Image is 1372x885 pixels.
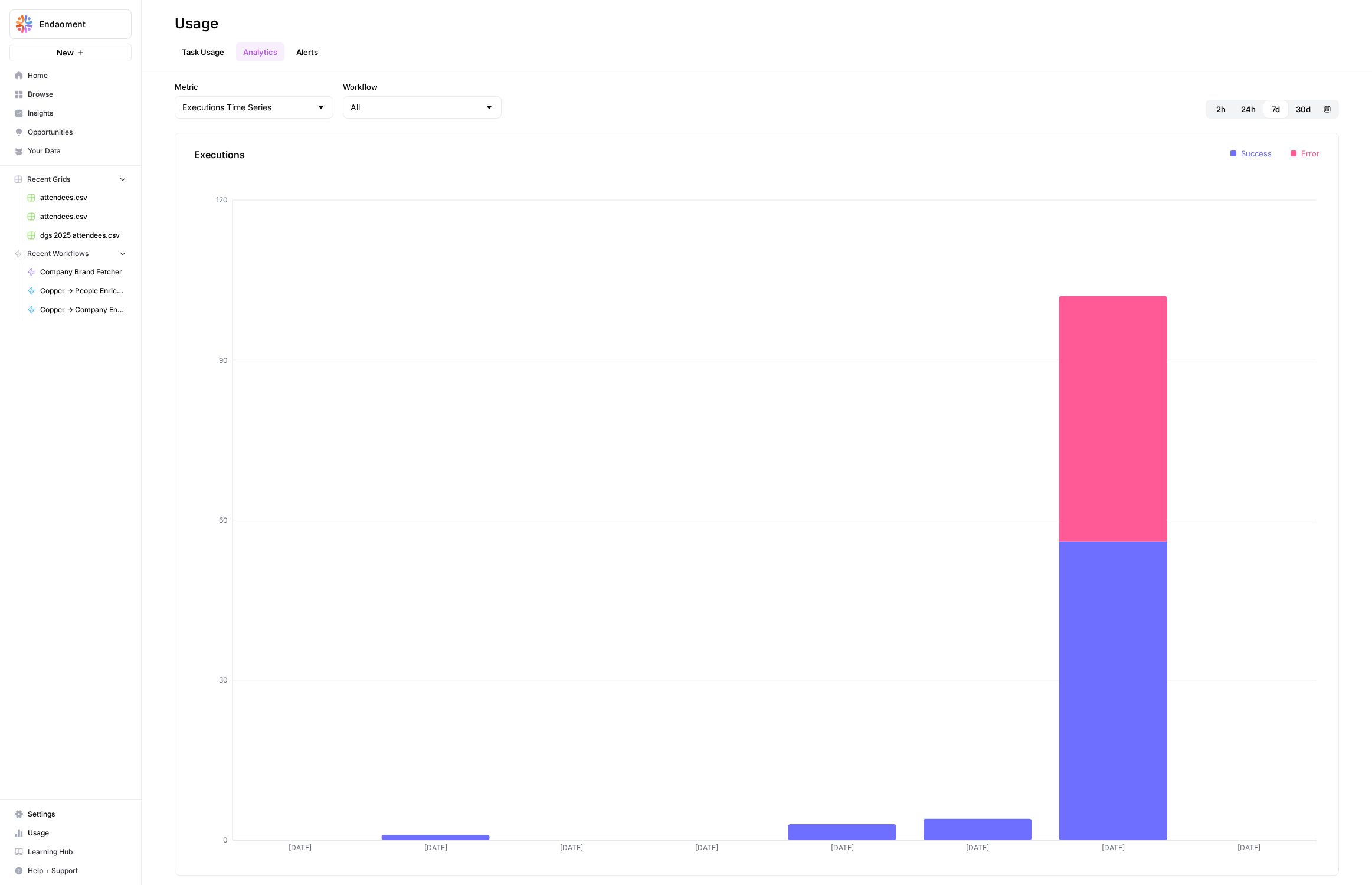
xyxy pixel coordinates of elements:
[1291,147,1319,159] li: Error
[1208,100,1234,119] button: 2h
[1237,843,1260,852] tspan: [DATE]
[28,89,126,100] span: Browse
[1272,103,1280,115] span: 7d
[40,192,126,203] span: attendees.csv
[560,843,583,852] tspan: [DATE]
[9,9,132,39] button: Workspace: Endaoment
[9,805,132,824] a: Settings
[40,286,126,296] span: Copper -> People Enricher
[9,824,132,843] a: Usage
[40,304,126,315] span: Copper -> Company Enricher
[28,108,126,119] span: Insights
[236,42,284,61] a: Analytics
[695,843,718,852] tspan: [DATE]
[1234,100,1263,119] button: 24h
[28,828,126,838] span: Usage
[40,230,126,241] span: dgs 2025 attendees.csv
[9,66,132,85] a: Home
[223,835,228,844] tspan: 0
[22,188,132,207] a: attendees.csv
[1102,843,1125,852] tspan: [DATE]
[28,866,126,876] span: Help + Support
[219,516,228,525] tspan: 60
[175,42,231,61] a: Task Usage
[9,171,132,188] button: Recent Grids
[22,207,132,226] a: attendees.csv
[1230,147,1272,159] li: Success
[289,843,312,852] tspan: [DATE]
[28,127,126,137] span: Opportunities
[22,300,132,319] a: Copper -> Company Enricher
[22,281,132,300] a: Copper -> People Enricher
[9,123,132,142] a: Opportunities
[28,70,126,81] span: Home
[289,42,325,61] a: Alerts
[1241,103,1256,115] span: 24h
[9,142,132,160] a: Your Data
[57,47,74,58] span: New
[14,14,35,35] img: Endaoment Logo
[216,195,228,204] tspan: 120
[175,14,218,33] div: Usage
[9,245,132,263] button: Recent Workflows
[182,101,312,113] input: Executions Time Series
[9,85,132,104] a: Browse
[9,104,132,123] a: Insights
[1296,103,1311,115] span: 30d
[966,843,989,852] tspan: [DATE]
[424,843,447,852] tspan: [DATE]
[343,81,502,93] label: Workflow
[27,248,89,259] span: Recent Workflows
[1216,103,1226,115] span: 2h
[22,263,132,281] a: Company Brand Fetcher
[22,226,132,245] a: dgs 2025 attendees.csv
[351,101,480,113] input: All
[831,843,854,852] tspan: [DATE]
[40,211,126,222] span: attendees.csv
[9,861,132,880] button: Help + Support
[219,676,228,684] tspan: 30
[28,847,126,857] span: Learning Hub
[1289,100,1318,119] button: 30d
[28,809,126,820] span: Settings
[40,18,111,30] span: Endaoment
[219,356,228,365] tspan: 90
[40,267,126,277] span: Company Brand Fetcher
[27,174,70,185] span: Recent Grids
[9,843,132,861] a: Learning Hub
[9,44,132,61] button: New
[28,146,126,156] span: Your Data
[175,81,333,93] label: Metric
